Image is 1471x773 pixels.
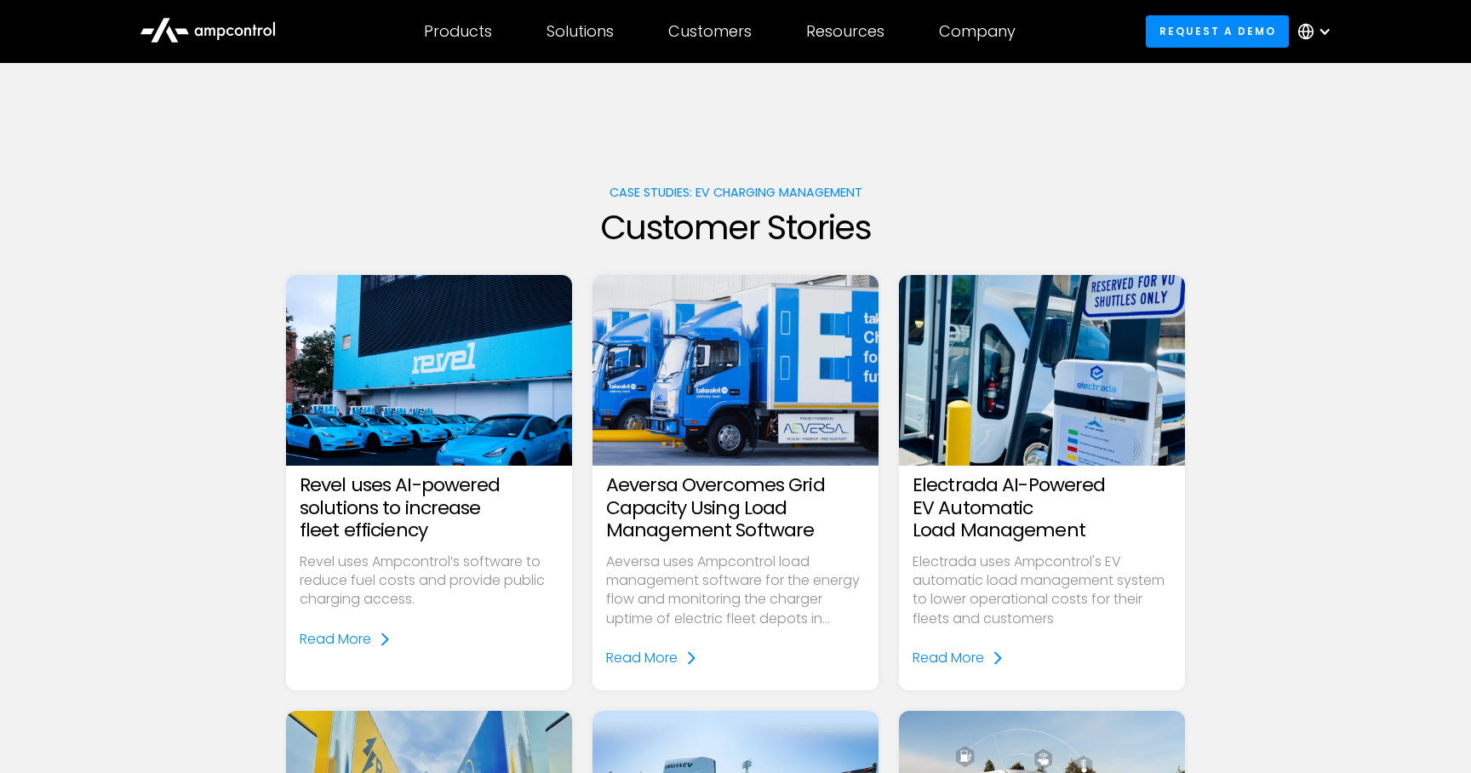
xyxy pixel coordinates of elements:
p: Revel uses Ampcontrol’s software to reduce fuel costs and provide public charging access. [300,553,558,610]
div: Solutions [547,22,614,41]
h3: Aeversa Overcomes Grid Capacity Using Load Management Software [606,474,865,541]
div: Company [939,22,1016,41]
p: Electrada uses Ampcontrol's EV automatic load management system to lower operational costs for th... [913,553,1171,629]
a: Request a demo [1146,15,1289,47]
div: Customers [668,22,752,41]
div: Resources [806,22,884,41]
a: Read More [913,649,1005,667]
h2: Customer Stories [286,207,1185,248]
p: Aeversa uses Ampcontrol load management software for the energy flow and monitoring the charger u... [606,553,865,629]
div: Read More [300,630,371,649]
h3: Electrada AI-Powered EV Automatic Load Management [913,474,1171,541]
div: Read More [913,649,984,667]
h3: Revel uses AI-powered solutions to increase fleet efficiency [300,474,558,541]
a: Read More [300,630,392,649]
div: Products [424,22,492,41]
a: Read More [606,649,698,667]
h1: Case Studies: EV charging management [286,186,1185,200]
div: Read More [606,649,678,667]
